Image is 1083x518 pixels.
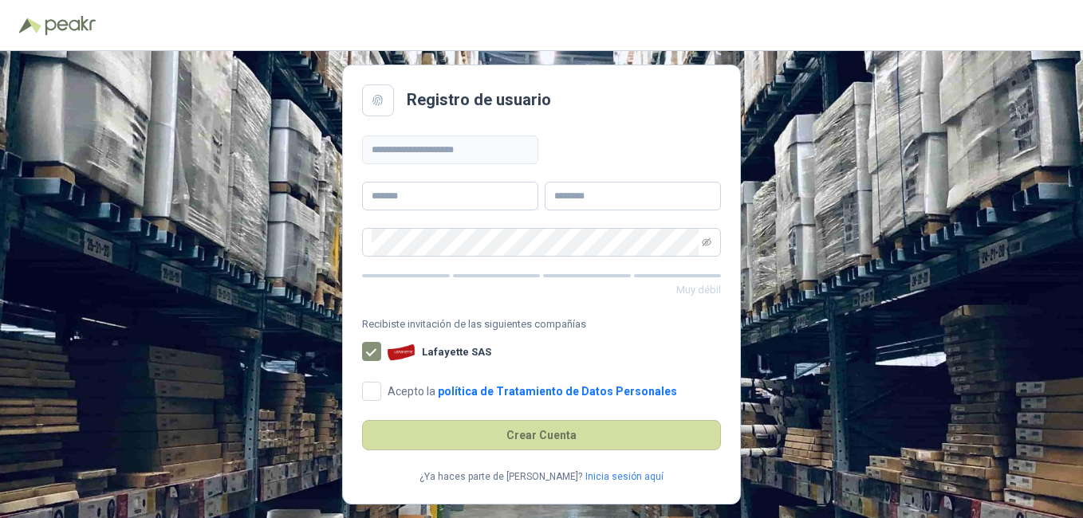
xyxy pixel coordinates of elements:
a: Inicia sesión aquí [585,469,664,485]
span: eye-invisible [702,237,711,247]
img: Logo [19,18,41,33]
button: Crear Cuenta [362,420,721,450]
a: política de Tratamiento de Datos Personales [438,385,677,398]
img: Company Logo [388,338,415,366]
h2: Registro de usuario [407,88,551,112]
p: Muy débil [362,282,721,298]
span: Recibiste invitación de las siguientes compañías [362,316,721,332]
b: Lafayette SAS [422,347,491,357]
p: ¿Ya haces parte de [PERSON_NAME]? [419,469,582,485]
span: Acepto la [381,386,683,397]
img: Peakr [45,16,96,35]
